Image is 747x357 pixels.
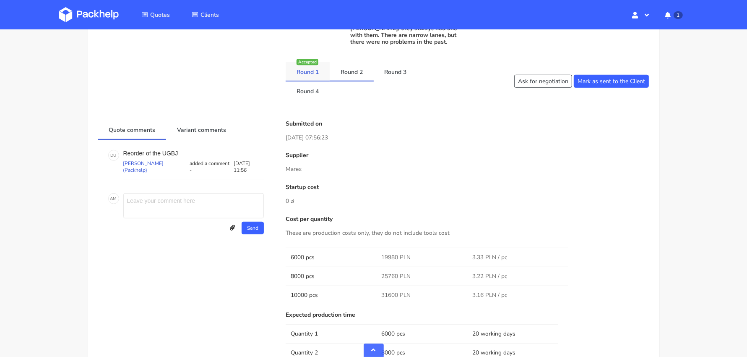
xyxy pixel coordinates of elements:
[472,272,507,281] span: 3.22 PLN / pc
[150,11,170,19] span: Quotes
[98,121,167,139] a: Quote comments
[472,253,507,262] span: 3.33 PLN / pc
[113,193,117,204] span: M
[286,81,330,100] a: Round 4
[286,312,649,318] p: Expected production time
[286,286,377,304] td: 10000 pcs
[234,160,264,173] p: [DATE] 11:56
[286,324,377,343] td: Quantity 1
[123,150,264,157] p: Reorder of the UGBJ
[200,11,219,19] span: Clients
[286,228,649,238] p: These are production costs only, they do not include tools cost
[674,11,682,19] span: 1
[514,75,572,88] button: Ask for negotiation
[188,160,234,173] p: added a comment -
[374,62,418,81] a: Round 3
[381,253,411,262] span: 19980 PLN
[381,272,411,281] span: 25760 PLN
[574,75,649,88] button: Mark as sent to the Client
[286,152,649,159] p: Supplier
[286,121,649,127] p: Submitted on
[297,59,318,66] div: Accepted
[467,324,558,343] td: 20 working days
[59,7,119,22] img: Dashboard
[286,267,377,286] td: 8000 pcs
[330,62,374,81] a: Round 2
[166,121,237,139] a: Variant comments
[286,165,649,174] p: Marex
[110,193,113,204] span: A
[111,150,114,161] span: D
[472,291,507,299] span: 3.16 PLN / pc
[286,62,330,81] a: Round 1
[131,7,180,22] a: Quotes
[114,150,117,161] span: U
[182,7,229,22] a: Clients
[286,184,649,191] p: Startup cost
[242,222,264,234] button: Send
[286,197,649,206] p: 0 zł
[123,160,188,173] p: [PERSON_NAME] (Packhelp)
[286,133,649,142] p: [DATE] 07:56:23
[381,291,411,299] span: 31600 PLN
[376,324,467,343] td: 6000 pcs
[286,216,649,223] p: Cost per quantity
[286,248,377,267] td: 6000 pcs
[658,7,688,22] button: 1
